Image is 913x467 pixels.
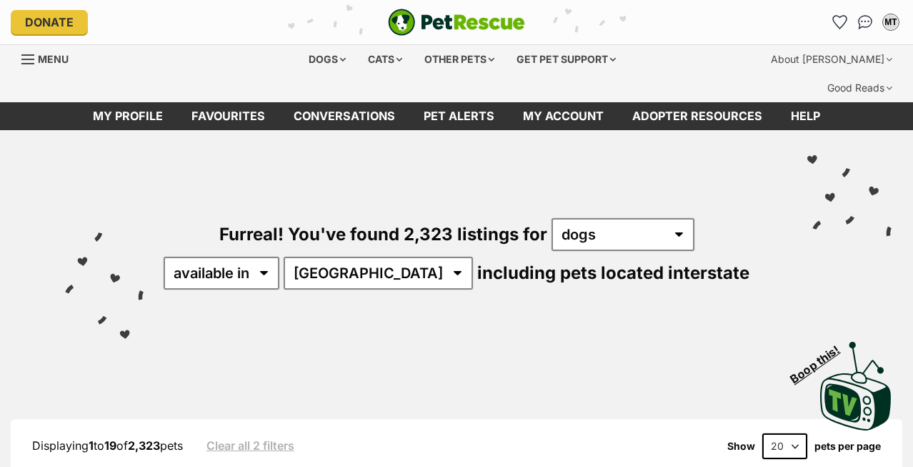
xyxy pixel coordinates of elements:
img: PetRescue TV logo [820,342,892,431]
a: Donate [11,10,88,34]
a: Clear all 2 filters [206,439,294,452]
span: Displaying to of pets [32,438,183,453]
label: pets per page [814,441,881,452]
a: My account [509,102,618,130]
a: Boop this! [820,329,892,433]
a: PetRescue [388,9,525,36]
strong: 2,323 [128,438,160,453]
a: My profile [79,102,177,130]
button: My account [879,11,902,34]
div: Cats [358,45,412,74]
div: Good Reads [817,74,902,102]
img: logo-e224e6f780fb5917bec1dbf3a21bbac754714ae5b6737aabdf751b685950b380.svg [388,9,525,36]
span: Furreal! You've found 2,323 listings for [219,224,547,245]
strong: 1 [89,438,94,453]
span: including pets located interstate [477,262,749,283]
a: Favourites [177,102,279,130]
a: Conversations [854,11,877,34]
a: Adopter resources [618,102,777,130]
a: Help [777,102,834,130]
img: chat-41dd97257d64d25036548639549fe6c8038ab92f7586957e7f3b1b290dea8141.svg [858,15,873,29]
span: Boop this! [788,334,854,385]
div: Dogs [299,45,356,74]
ul: Account quick links [828,11,902,34]
strong: 19 [104,438,116,453]
span: Show [727,441,755,452]
div: Get pet support [507,45,626,74]
div: MT [884,15,898,29]
a: conversations [279,102,409,130]
a: Pet alerts [409,102,509,130]
div: About [PERSON_NAME] [761,45,902,74]
a: Menu [21,45,79,71]
div: Other pets [414,45,504,74]
a: Favourites [828,11,851,34]
span: Menu [38,53,69,65]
